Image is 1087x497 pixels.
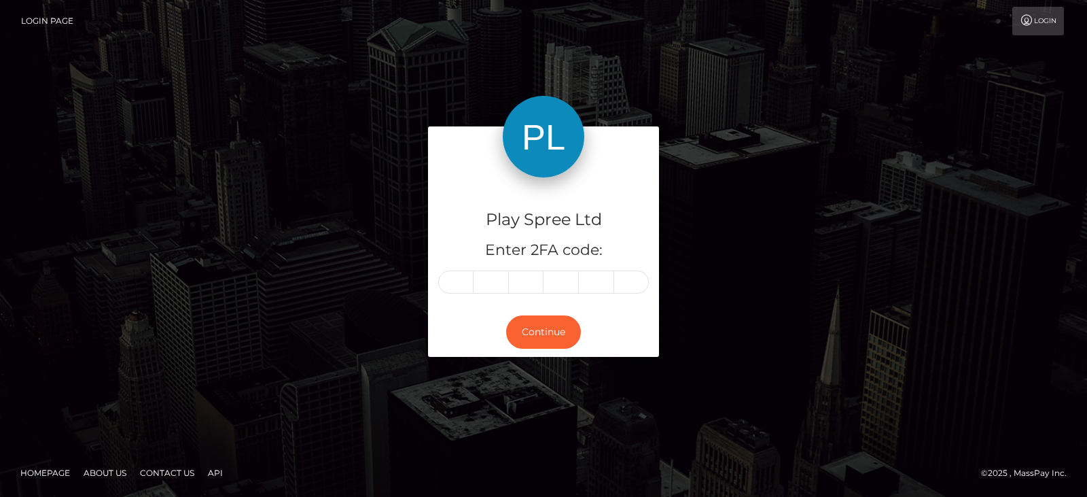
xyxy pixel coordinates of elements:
[135,462,200,483] a: Contact Us
[506,315,581,349] button: Continue
[1012,7,1064,35] a: Login
[438,208,649,232] h4: Play Spree Ltd
[15,462,75,483] a: Homepage
[503,96,584,177] img: Play Spree Ltd
[21,7,73,35] a: Login Page
[202,462,228,483] a: API
[981,466,1077,481] div: © 2025 , MassPay Inc.
[438,240,649,261] h5: Enter 2FA code:
[78,462,132,483] a: About Us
